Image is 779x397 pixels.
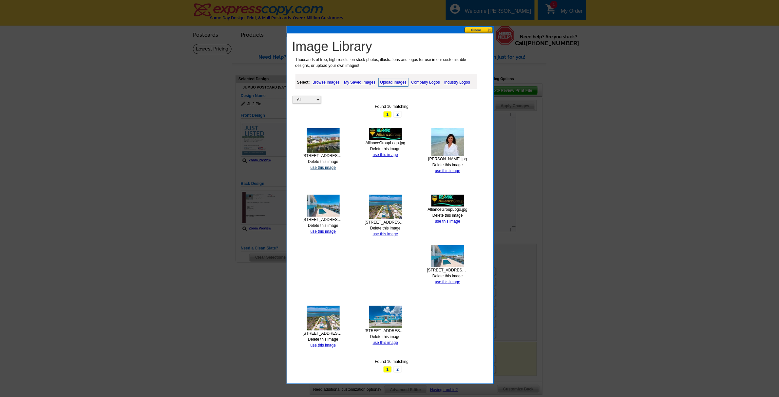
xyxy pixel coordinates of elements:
[378,78,409,87] a: Upload Images
[303,153,344,159] div: [STREET_ADDRESS][DATE] w line ANDSLIP.jpg
[311,343,336,347] a: use this image
[373,152,398,157] a: use this image
[427,267,468,273] div: [STREET_ADDRESS][US_STATE]jpg
[292,359,492,365] div: Found 16 matching
[432,163,463,167] a: Delete this image
[431,128,464,156] img: thumb-68541f7ed0dc2.jpg
[311,165,336,170] a: use this image
[292,57,480,69] p: Thousands of free, high-resolution stock photos, illustrations and logos for use in our customiza...
[342,78,377,86] a: My Saved Images
[303,330,344,336] div: [STREET_ADDRESS][US_STATE] w line.jpg
[393,366,402,373] a: 2
[431,245,464,267] img: thumb-68531a65752e9.jpg
[369,195,402,219] img: thumb-68541ebfd9bcd.jpg
[427,156,468,162] div: [PERSON_NAME].jpg
[370,147,401,151] a: Delete this image
[308,337,338,342] a: Delete this image
[370,226,401,230] a: Delete this image
[393,111,402,118] a: 2
[308,223,338,228] a: Delete this image
[370,334,401,339] a: Delete this image
[427,207,468,212] div: AllianceGroupLogo.jpg
[307,195,340,217] img: thumb-68541ef010d7b.jpg
[311,78,341,86] a: Browse Images
[383,366,392,373] span: 1
[373,232,398,236] a: use this image
[432,274,463,278] a: Delete this image
[292,104,492,109] div: Found 16 matching
[307,306,340,330] img: thumb-685319e408911.jpg
[435,169,460,173] a: use this image
[365,219,406,225] div: [STREET_ADDRESS][US_STATE] w line.jpg
[435,219,460,224] a: use this image
[365,140,406,146] div: AllianceGroupLogo.jpg
[648,245,779,397] iframe: LiveChat chat widget
[308,159,338,164] a: Delete this image
[443,78,472,86] a: Industry Logos
[410,78,442,86] a: Company Logos
[383,111,392,118] span: 1
[432,213,463,218] a: Delete this image
[431,195,464,207] img: thumb-685327c722d02.jpg
[311,229,336,234] a: use this image
[292,38,492,54] h1: Image Library
[307,128,340,153] img: thumb-68cd854597d3a.jpg
[369,128,402,140] img: thumb-685421b31f520.jpg
[303,217,344,223] div: [STREET_ADDRESS][US_STATE]jpg
[297,80,310,85] strong: Select:
[369,306,402,328] img: thumb-685319b313d1c.jpg
[373,340,398,345] a: use this image
[365,328,406,334] div: [STREET_ADDRESS][US_STATE]-2.jpg
[435,280,460,284] a: use this image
